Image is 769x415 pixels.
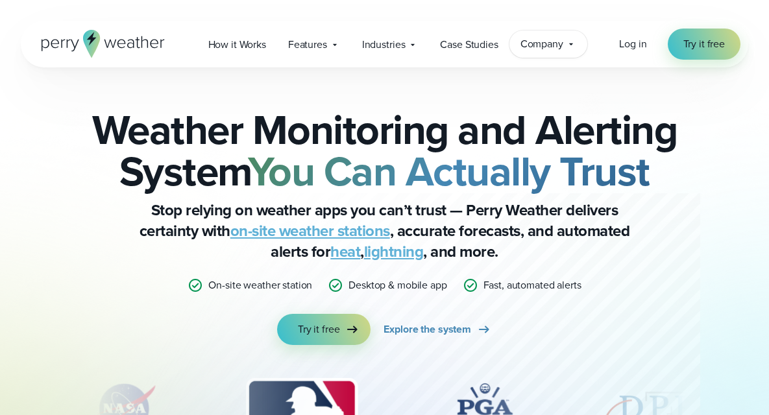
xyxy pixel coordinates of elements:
a: Try it free [668,29,741,60]
a: lightning [364,240,424,263]
a: Explore the system [384,314,492,345]
p: Fast, automated alerts [483,278,581,293]
a: Log in [619,36,646,52]
p: Stop relying on weather apps you can’t trust — Perry Weather delivers certainty with , accurate f... [125,200,644,262]
a: How it Works [197,31,277,58]
p: On-site weather station [208,278,312,293]
span: Explore the system [384,322,471,337]
a: Try it free [277,314,371,345]
span: Case Studies [440,37,498,53]
span: How it Works [208,37,266,53]
span: Company [520,36,563,52]
a: Case Studies [429,31,509,58]
span: Features [288,37,327,53]
p: Desktop & mobile app [348,278,446,293]
span: Industries [362,37,406,53]
span: Log in [619,36,646,51]
span: Try it free [683,36,726,52]
a: on-site weather stations [230,219,390,243]
strong: You Can Actually Trust [248,141,650,202]
a: heat [330,240,360,263]
span: Try it free [298,322,340,337]
h2: Weather Monitoring and Alerting System [83,109,686,192]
